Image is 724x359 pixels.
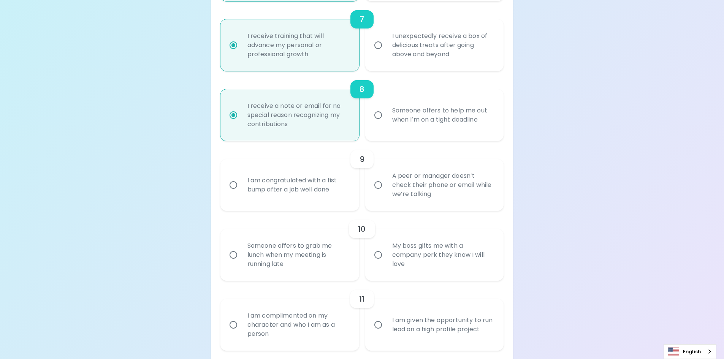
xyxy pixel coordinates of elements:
[386,232,500,278] div: My boss gifts me with a company perk they know I will love
[360,13,364,25] h6: 7
[241,302,355,348] div: I am complimented on my character and who I am as a person
[220,281,504,351] div: choice-group-check
[386,162,500,208] div: A peer or manager doesn’t check their phone or email while we’re talking
[664,345,716,359] a: English
[241,92,355,138] div: I receive a note or email for no special reason recognizing my contributions
[359,293,364,305] h6: 11
[220,211,504,281] div: choice-group-check
[664,344,716,359] aside: Language selected: English
[241,22,355,68] div: I receive training that will advance my personal or professional growth
[241,167,355,203] div: I am congratulated with a fist bump after a job well done
[220,71,504,141] div: choice-group-check
[241,232,355,278] div: Someone offers to grab me lunch when my meeting is running late
[358,223,366,235] h6: 10
[664,344,716,359] div: Language
[220,1,504,71] div: choice-group-check
[386,22,500,68] div: I unexpectedly receive a box of delicious treats after going above and beyond
[360,83,364,95] h6: 8
[360,153,364,165] h6: 9
[386,307,500,343] div: I am given the opportunity to run lead on a high profile project
[386,97,500,133] div: Someone offers to help me out when I’m on a tight deadline
[220,141,504,211] div: choice-group-check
